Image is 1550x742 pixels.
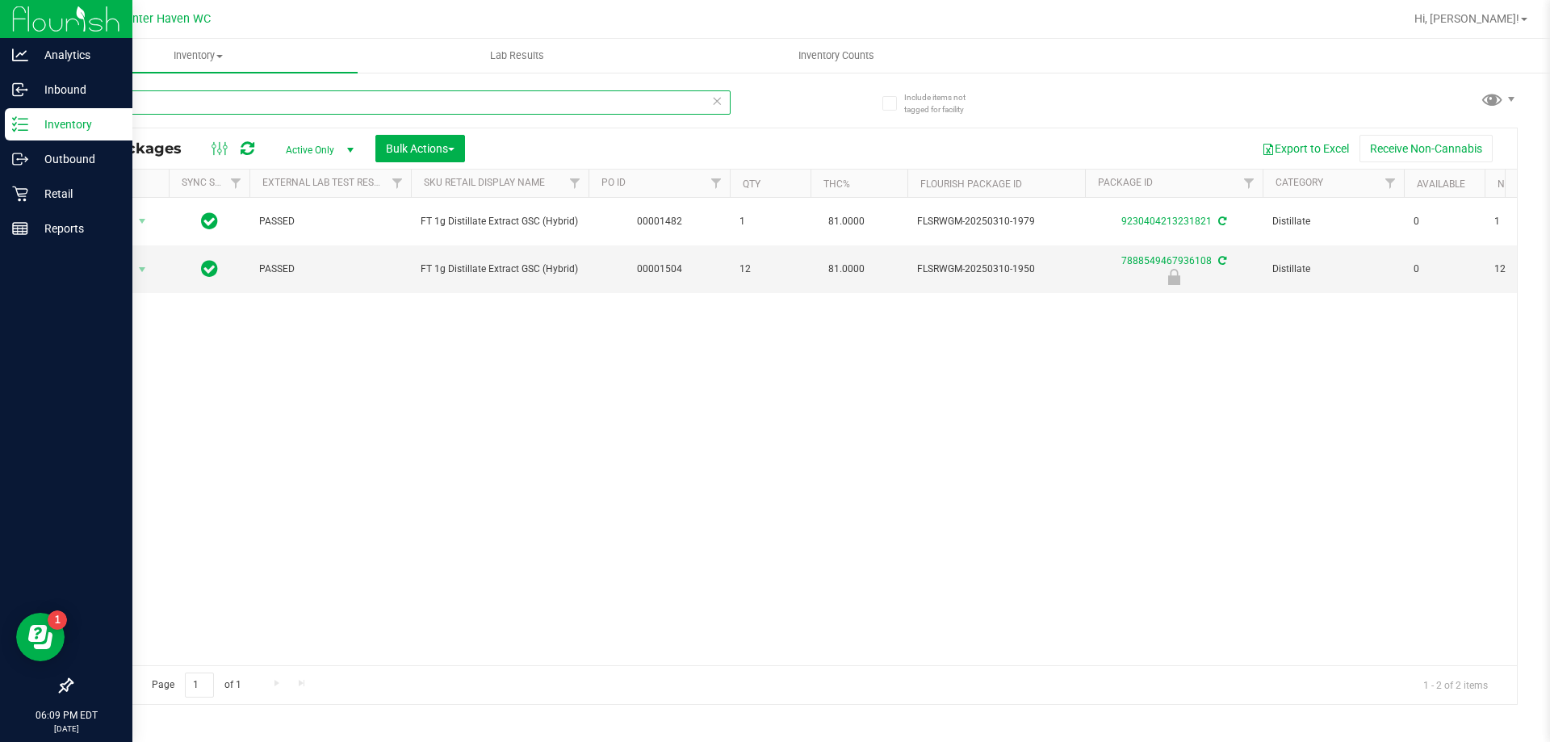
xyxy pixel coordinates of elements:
[1121,216,1212,227] a: 9230404213231821
[48,610,67,630] iframe: Resource center unread badge
[1098,177,1153,188] a: Package ID
[12,47,28,63] inline-svg: Analytics
[1083,269,1265,285] div: Newly Received
[384,170,411,197] a: Filter
[28,45,125,65] p: Analytics
[637,216,682,227] a: 00001482
[358,39,677,73] a: Lab Results
[1414,214,1475,229] span: 0
[1417,178,1465,190] a: Available
[28,115,125,134] p: Inventory
[12,151,28,167] inline-svg: Outbound
[904,91,985,115] span: Include items not tagged for facility
[739,262,801,277] span: 12
[1216,216,1226,227] span: Sync from Compliance System
[375,135,465,162] button: Bulk Actions
[421,214,579,229] span: FT 1g Distillate Extract GSC (Hybrid)
[739,214,801,229] span: 1
[7,723,125,735] p: [DATE]
[201,210,218,233] span: In Sync
[677,39,995,73] a: Inventory Counts
[917,214,1075,229] span: FLSRWGM-20250310-1979
[259,262,401,277] span: PASSED
[920,178,1022,190] a: Flourish Package ID
[119,12,211,26] span: Winter Haven WC
[12,220,28,237] inline-svg: Reports
[1410,673,1501,697] span: 1 - 2 of 2 items
[12,186,28,202] inline-svg: Retail
[601,177,626,188] a: PO ID
[12,116,28,132] inline-svg: Inventory
[132,210,153,233] span: select
[1414,262,1475,277] span: 0
[39,39,358,73] a: Inventory
[1272,214,1394,229] span: Distillate
[1377,170,1404,197] a: Filter
[1121,255,1212,266] a: 7888549467936108
[259,214,401,229] span: PASSED
[7,708,125,723] p: 06:09 PM EDT
[132,258,153,281] span: select
[823,178,850,190] a: THC%
[1236,170,1263,197] a: Filter
[711,90,723,111] span: Clear
[28,80,125,99] p: Inbound
[262,177,389,188] a: External Lab Test Result
[386,142,455,155] span: Bulk Actions
[1272,262,1394,277] span: Distillate
[424,177,545,188] a: Sku Retail Display Name
[84,140,198,157] span: All Packages
[16,613,65,661] iframe: Resource center
[138,673,254,698] span: Page of 1
[201,258,218,280] span: In Sync
[777,48,896,63] span: Inventory Counts
[71,90,731,115] input: Search Package ID, Item Name, SKU, Lot or Part Number...
[223,170,249,197] a: Filter
[1359,135,1493,162] button: Receive Non-Cannabis
[12,82,28,98] inline-svg: Inbound
[421,262,579,277] span: FT 1g Distillate Extract GSC (Hybrid)
[28,149,125,169] p: Outbound
[39,48,358,63] span: Inventory
[1216,255,1226,266] span: Sync from Compliance System
[28,184,125,203] p: Retail
[468,48,566,63] span: Lab Results
[917,262,1075,277] span: FLSRWGM-20250310-1950
[820,210,873,233] span: 81.0000
[637,263,682,275] a: 00001504
[185,673,214,698] input: 1
[28,219,125,238] p: Reports
[1414,12,1519,25] span: Hi, [PERSON_NAME]!
[1276,177,1323,188] a: Category
[1251,135,1359,162] button: Export to Excel
[743,178,760,190] a: Qty
[820,258,873,281] span: 81.0000
[703,170,730,197] a: Filter
[562,170,589,197] a: Filter
[182,177,244,188] a: Sync Status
